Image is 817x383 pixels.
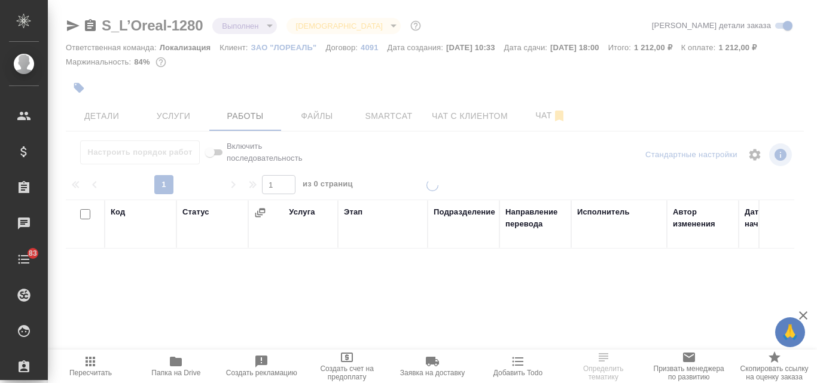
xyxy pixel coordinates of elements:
[475,350,560,383] button: Добавить Todo
[289,206,315,218] div: Услуга
[390,350,475,383] button: Заявка на доставку
[344,206,362,218] div: Этап
[493,369,542,377] span: Добавить Todo
[653,364,724,381] span: Призвать менеджера по развитию
[3,244,45,274] a: 83
[182,206,209,218] div: Статус
[69,369,112,377] span: Пересчитать
[646,350,731,383] button: Призвать менеджера по развитию
[111,206,125,218] div: Код
[577,206,630,218] div: Исполнитель
[219,350,304,383] button: Создать рекламацию
[400,369,465,377] span: Заявка на доставку
[434,206,495,218] div: Подразделение
[304,350,390,383] button: Создать счет на предоплату
[673,206,733,230] div: Автор изменения
[505,206,565,230] div: Направление перевода
[731,350,817,383] button: Скопировать ссылку на оценку заказа
[22,247,44,259] span: 83
[254,207,266,219] button: Сгруппировать
[745,206,792,230] div: Дата начала
[151,369,200,377] span: Папка на Drive
[560,350,646,383] button: Определить тематику
[739,364,810,381] span: Скопировать ссылку на оценку заказа
[48,350,133,383] button: Пересчитать
[780,320,800,345] span: 🙏
[226,369,297,377] span: Создать рекламацию
[775,317,805,347] button: 🙏
[312,364,383,381] span: Создать счет на предоплату
[133,350,219,383] button: Папка на Drive
[568,364,639,381] span: Определить тематику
